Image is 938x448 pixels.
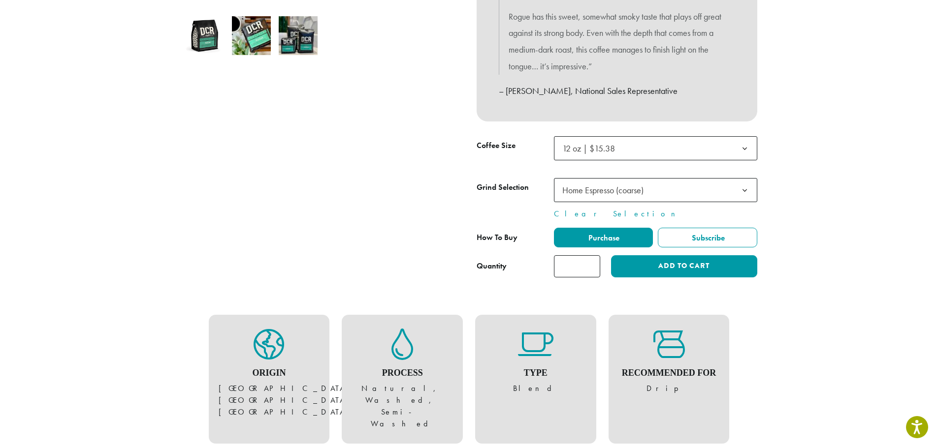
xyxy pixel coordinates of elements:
[562,184,644,196] span: Home Espresso (coarse)
[485,329,586,394] figure: Blend
[477,232,518,242] span: How To Buy
[690,233,725,243] span: Subscribe
[554,136,757,160] span: 12 oz | $15.38
[562,143,615,154] span: 12 oz | $15.38
[558,180,653,200] span: Home Espresso (coarse)
[618,368,720,379] h4: Recommended For
[352,329,453,430] figure: Natural, Washed, Semi-Washed
[477,260,507,272] div: Quantity
[219,329,320,418] figure: [GEOGRAPHIC_DATA], [GEOGRAPHIC_DATA], [GEOGRAPHIC_DATA]
[554,178,757,202] span: Home Espresso (coarse)
[232,16,271,55] img: Rogue - Image 2
[499,83,735,99] p: – [PERSON_NAME], National Sales Representative
[352,368,453,379] h4: Process
[219,368,320,379] h4: Origin
[618,329,720,394] figure: Drip
[477,180,554,195] label: Grind Selection
[509,8,725,75] p: Rogue has this sweet, somewhat smoky taste that plays off great against its strong body. Even wit...
[477,139,554,153] label: Coffee Size
[611,255,757,277] button: Add to cart
[185,16,224,55] img: Rogue
[554,208,757,220] a: Clear Selection
[485,368,586,379] h4: Type
[279,16,318,55] img: Rogue - Image 3
[554,255,600,277] input: Product quantity
[587,233,619,243] span: Purchase
[558,139,625,158] span: 12 oz | $15.38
